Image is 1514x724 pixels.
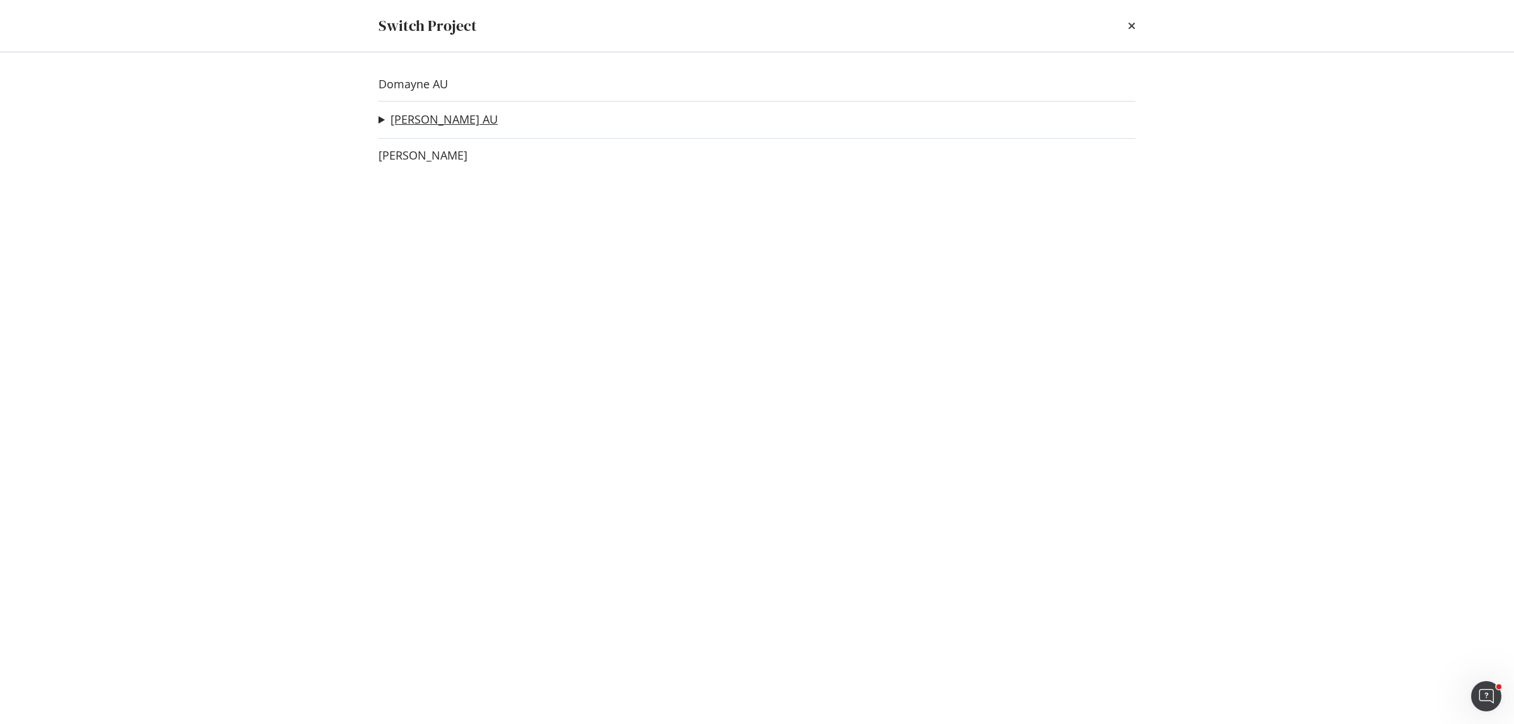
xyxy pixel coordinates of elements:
[378,78,448,91] a: Domayne AU
[390,113,498,126] a: [PERSON_NAME] AU
[1471,681,1501,711] iframe: Intercom live chat
[378,149,467,162] a: [PERSON_NAME]
[378,15,477,37] div: Switch Project
[378,112,498,128] summary: [PERSON_NAME] AU
[1128,15,1135,37] div: times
